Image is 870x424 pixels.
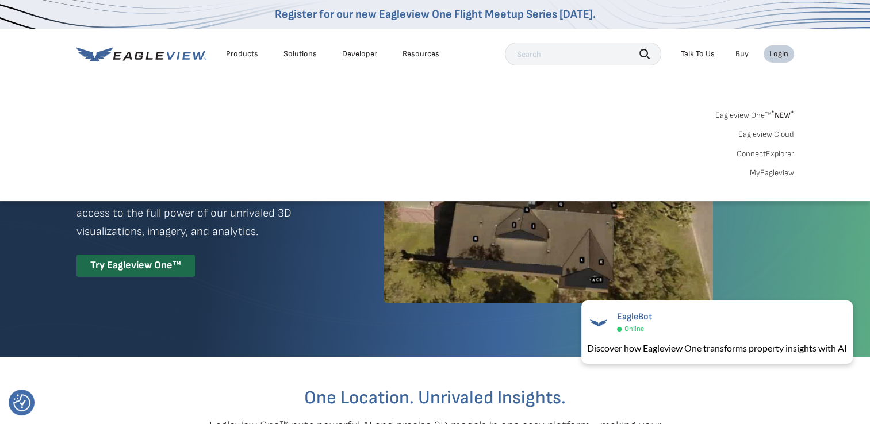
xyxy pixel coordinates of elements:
[587,341,847,355] div: Discover how Eagleview One transforms property insights with AI
[226,49,258,59] div: Products
[587,311,610,334] img: EagleBot
[737,149,794,159] a: ConnectExplorer
[771,110,794,120] span: NEW
[403,49,439,59] div: Resources
[505,43,661,65] input: Search
[617,311,652,322] span: EagleBot
[76,255,195,277] div: Try Eagleview One™
[681,49,715,59] div: Talk To Us
[13,394,30,411] img: Revisit consent button
[715,107,794,120] a: Eagleview One™*NEW*
[283,49,317,59] div: Solutions
[13,394,30,411] button: Consent Preferences
[85,389,785,407] h2: One Location. Unrivaled Insights.
[738,129,794,140] a: Eagleview Cloud
[750,168,794,178] a: MyEagleview
[342,49,377,59] a: Developer
[76,186,342,241] p: A premium digital experience that provides seamless access to the full power of our unrivaled 3D ...
[624,325,644,333] span: Online
[769,49,788,59] div: Login
[735,49,749,59] a: Buy
[275,7,596,21] a: Register for our new Eagleview One Flight Meetup Series [DATE].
